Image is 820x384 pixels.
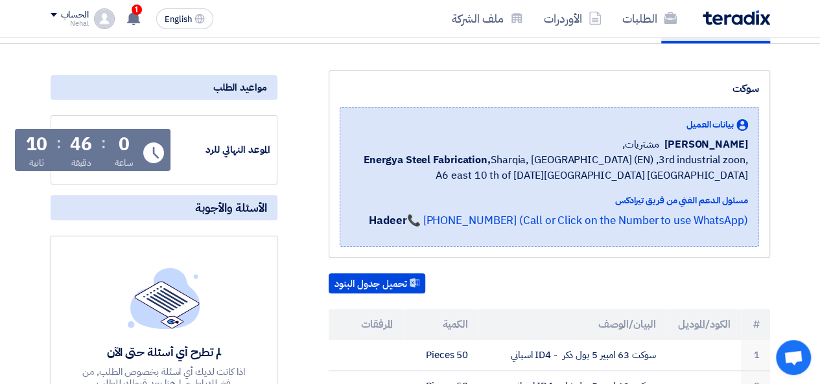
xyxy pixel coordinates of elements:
[329,273,425,294] button: تحميل جدول البنود
[115,156,134,170] div: ساعة
[351,194,748,207] div: مسئول الدعم الفني من فريق تيرادكس
[26,135,48,153] div: 10
[666,309,741,340] th: الكود/الموديل
[703,10,770,25] img: Teradix logo
[165,15,192,24] span: English
[622,137,659,152] span: مشتريات,
[56,131,61,155] div: :
[403,340,478,370] td: 50 Pieces
[351,152,748,183] span: Sharqia, [GEOGRAPHIC_DATA] (EN) ,3rd industrial zoon, A6 east 10 th of [DATE][GEOGRAPHIC_DATA] [G...
[664,137,748,152] span: [PERSON_NAME]
[369,212,406,229] strong: Hadeer
[51,75,277,100] div: مواعيد الطلب
[533,3,612,34] a: الأوردرات
[741,340,770,370] td: 1
[61,10,89,21] div: الحساب
[363,152,490,168] b: Energya Steel Fabrication,
[403,309,478,340] th: الكمية
[776,340,811,375] a: Open chat
[478,309,666,340] th: البيان/الوصف
[478,340,666,370] td: سوكت 63 امبير 5 بول ذكر - ID4 اسباني
[612,3,687,34] a: الطلبات
[29,156,44,170] div: ثانية
[70,135,92,153] div: 46
[407,212,748,229] a: 📞 [PHONE_NUMBER] (Call or Click on the Number to use WhatsApp)
[441,3,533,34] a: ملف الشركة
[329,309,404,340] th: المرفقات
[741,309,770,340] th: #
[101,131,106,155] div: :
[51,20,89,27] div: Nehal
[156,8,213,29] button: English
[119,135,130,153] div: 0
[195,200,267,215] span: الأسئلة والأجوبة
[128,267,200,328] img: empty_state_list.svg
[69,344,259,359] div: لم تطرح أي أسئلة حتى الآن
[71,156,91,170] div: دقيقة
[132,5,142,15] span: 1
[94,8,115,29] img: profile_test.png
[173,142,270,157] div: الموعد النهائي للرد
[686,118,734,131] span: بيانات العميل
[340,81,759,96] div: سوكت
